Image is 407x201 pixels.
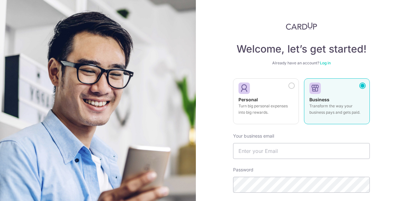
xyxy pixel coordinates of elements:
strong: Business [309,97,329,102]
label: Password [233,167,253,173]
input: Enter your Email [233,143,370,159]
h4: Welcome, let’s get started! [233,43,370,55]
strong: Personal [238,97,258,102]
p: Turn big personal expenses into big rewards. [238,103,293,116]
a: Personal Turn big personal expenses into big rewards. [233,78,299,128]
p: Transform the way your business pays and gets paid. [309,103,364,116]
a: Log in [320,61,331,65]
label: Your business email [233,133,274,139]
a: Business Transform the way your business pays and gets paid. [304,78,370,128]
div: Already have an account? [233,61,370,66]
img: CardUp Logo [286,22,317,30]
